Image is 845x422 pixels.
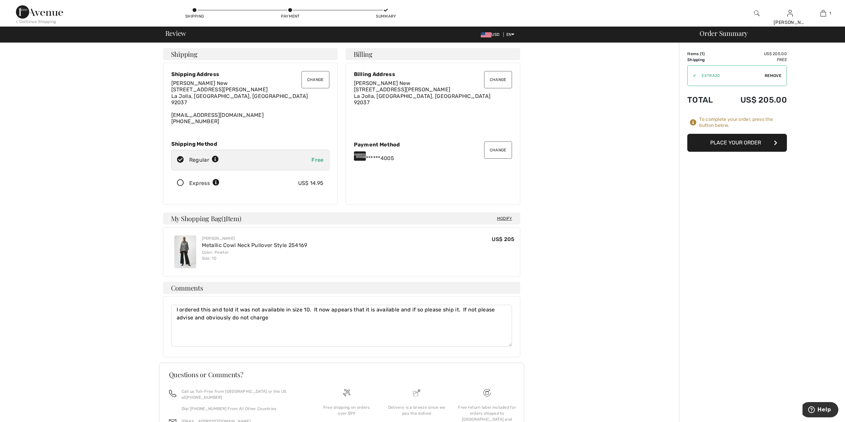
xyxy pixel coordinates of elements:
[298,179,324,187] div: US$ 14.95
[688,73,696,79] div: ✔
[189,156,219,164] div: Regular
[376,13,396,19] div: Summary
[692,30,841,37] div: Order Summary
[354,71,512,77] div: Billing Address
[171,141,329,147] div: Shipping Method
[202,235,307,241] div: [PERSON_NAME]
[186,395,222,400] a: [PHONE_NUMBER]
[354,51,373,57] span: Billing
[807,9,839,17] a: 1
[765,73,781,79] span: Remove
[163,282,520,294] h4: Comments
[301,71,329,88] button: Change
[202,242,307,248] a: Metallic Cowl Neck Pullover Style 254169
[354,86,491,105] span: [STREET_ADDRESS][PERSON_NAME] La Jolla, [GEOGRAPHIC_DATA], [GEOGRAPHIC_DATA] 92037
[311,157,323,163] span: Free
[774,19,806,26] div: [PERSON_NAME]
[189,179,219,187] div: Express
[820,9,826,17] img: My Bag
[506,32,515,37] span: EN
[687,89,723,111] td: Total
[174,235,196,268] img: Metallic Cowl Neck Pullover Style 254169
[754,9,760,17] img: search the website
[803,402,838,419] iframe: Opens a widget where you can find more information
[171,80,228,86] span: [PERSON_NAME] New
[185,13,205,19] div: Shipping
[723,51,787,57] td: US$ 205.00
[687,57,723,63] td: Shipping
[701,51,703,56] span: 1
[696,66,765,86] input: Promo code
[16,19,56,25] div: < Continue Shopping
[171,80,329,125] div: [EMAIL_ADDRESS][DOMAIN_NAME] [PHONE_NUMBER]
[354,80,411,86] span: [PERSON_NAME] New
[202,249,307,261] div: Color: Pewter Size: 10
[280,13,300,19] div: Payment
[787,10,793,16] a: Sign In
[221,214,241,223] span: ( Item)
[16,5,63,19] img: 1ère Avenue
[829,10,831,16] span: 1
[492,236,514,242] span: US$ 205
[169,371,514,378] h3: Questions or Comments?
[182,388,303,400] p: Call us Toll-Free from [GEOGRAPHIC_DATA] or the US at
[317,404,377,416] div: Free shipping on orders over $99
[723,57,787,63] td: Free
[497,215,512,222] span: Modify
[723,89,787,111] td: US$ 205.00
[169,390,176,397] img: call
[484,71,512,88] button: Change
[483,389,491,396] img: Free shipping on orders over $99
[413,389,420,396] img: Delivery is a breeze since we pay the duties!
[687,134,787,152] button: Place Your Order
[343,389,350,396] img: Free shipping on orders over $99
[484,141,512,159] button: Change
[699,117,787,128] div: To complete your order, press the button below.
[171,51,198,57] span: Shipping
[787,9,793,17] img: My Info
[163,212,520,224] h4: My Shopping Bag
[223,213,226,222] span: 1
[481,32,491,38] img: US Dollar
[354,141,512,148] div: Payment Method
[182,406,303,412] p: Dial [PHONE_NUMBER] From All Other Countries
[687,51,723,57] td: Items ( )
[387,404,447,416] div: Delivery is a breeze since we pay the duties!
[481,32,502,37] span: USD
[171,305,512,347] textarea: Comments
[171,71,329,77] div: Shipping Address
[171,86,308,105] span: [STREET_ADDRESS][PERSON_NAME] La Jolla, [GEOGRAPHIC_DATA], [GEOGRAPHIC_DATA] 92037
[165,30,186,37] span: Review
